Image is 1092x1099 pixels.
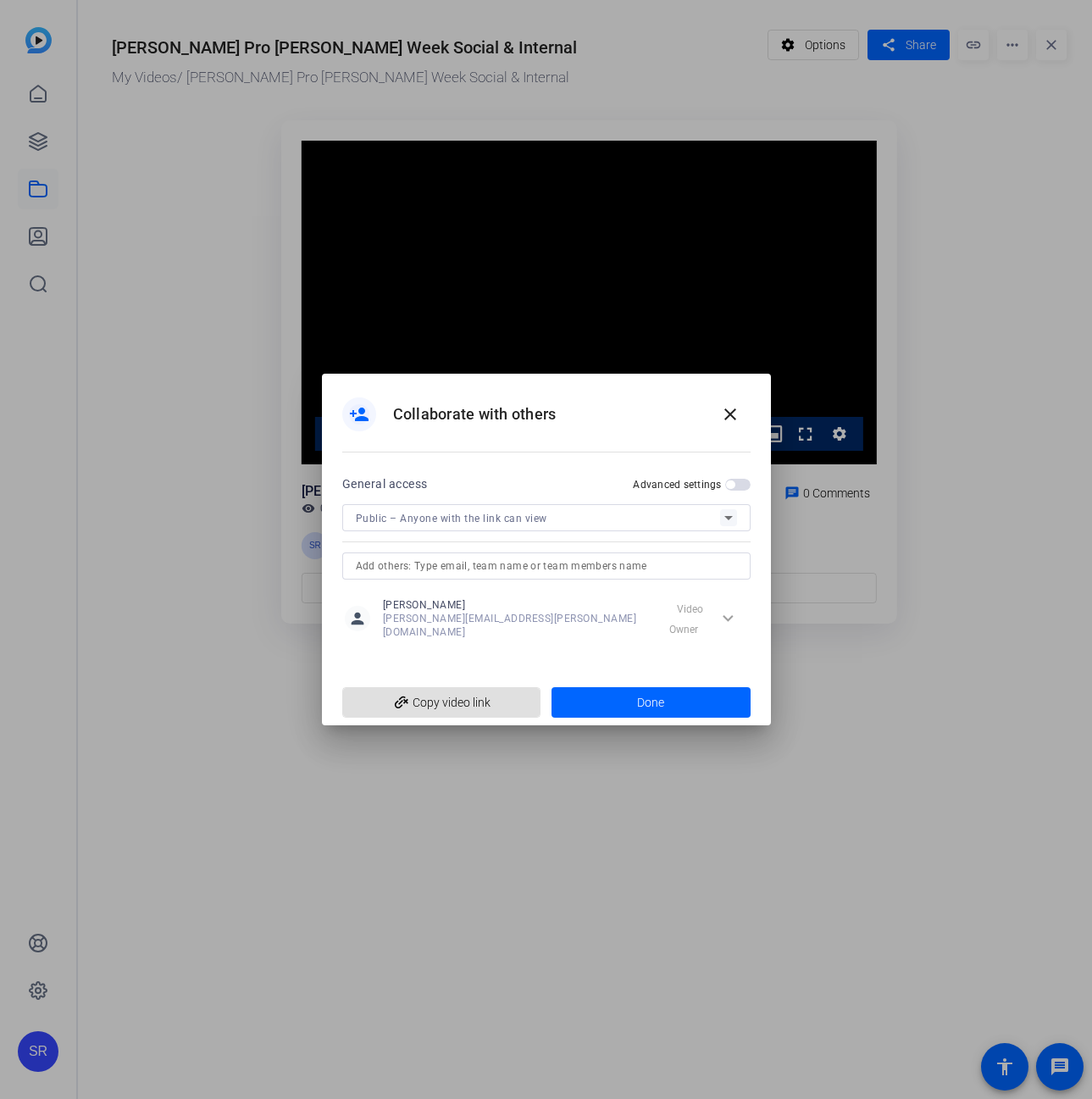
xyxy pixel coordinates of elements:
mat-icon: person [345,606,370,631]
input: Add others: Type email, team name or team members name [356,556,737,576]
mat-icon: add_link [388,689,417,718]
span: Copy video link [356,686,528,719]
button: Done [552,687,751,718]
mat-icon: person_add [349,404,369,425]
span: Done [637,694,664,712]
mat-icon: close [720,404,740,425]
span: [PERSON_NAME][EMAIL_ADDRESS][PERSON_NAME][DOMAIN_NAME] [383,612,656,639]
h2: General access [342,474,428,494]
span: [PERSON_NAME] [383,598,656,612]
span: Public – Anyone with the link can view [356,513,547,525]
h2: Advanced settings [633,478,721,491]
h1: Collaborate with others [393,404,557,425]
button: Copy video link [342,687,541,718]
